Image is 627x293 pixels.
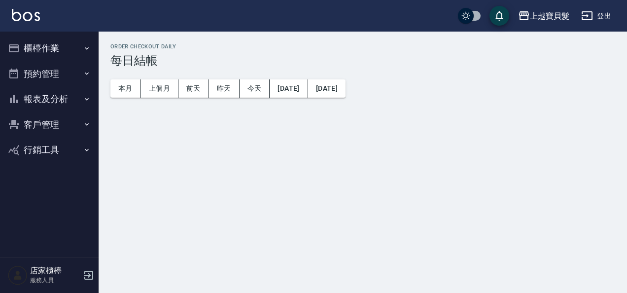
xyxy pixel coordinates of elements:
button: [DATE] [308,79,346,98]
button: 客戶管理 [4,112,95,138]
button: 預約管理 [4,61,95,87]
button: save [489,6,509,26]
h2: Order checkout daily [110,43,615,50]
button: [DATE] [270,79,308,98]
button: 上越寶貝髮 [514,6,573,26]
img: Logo [12,9,40,21]
button: 前天 [178,79,209,98]
button: 報表及分析 [4,86,95,112]
img: Person [8,265,28,285]
button: 今天 [240,79,270,98]
h3: 每日結帳 [110,54,615,68]
button: 本月 [110,79,141,98]
button: 上個月 [141,79,178,98]
button: 櫃檯作業 [4,36,95,61]
h5: 店家櫃檯 [30,266,80,276]
p: 服務人員 [30,276,80,285]
div: 上越寶貝髮 [530,10,569,22]
button: 行銷工具 [4,137,95,163]
button: 昨天 [209,79,240,98]
button: 登出 [577,7,615,25]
